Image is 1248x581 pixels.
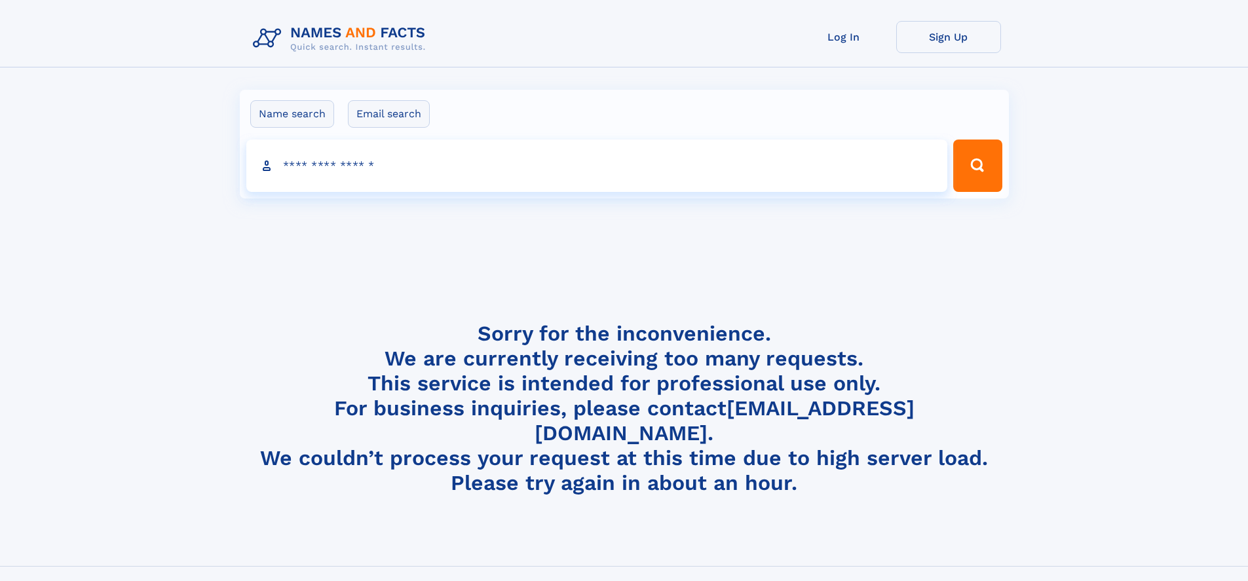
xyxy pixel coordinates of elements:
[246,140,948,192] input: search input
[250,100,334,128] label: Name search
[953,140,1002,192] button: Search Button
[791,21,896,53] a: Log In
[248,321,1001,496] h4: Sorry for the inconvenience. We are currently receiving too many requests. This service is intend...
[248,21,436,56] img: Logo Names and Facts
[896,21,1001,53] a: Sign Up
[535,396,915,445] a: [EMAIL_ADDRESS][DOMAIN_NAME]
[348,100,430,128] label: Email search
